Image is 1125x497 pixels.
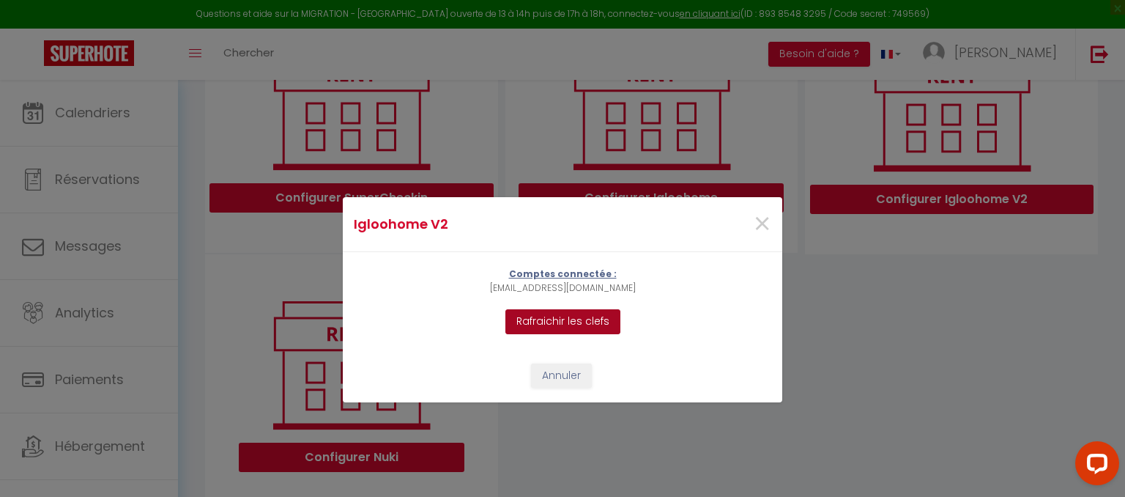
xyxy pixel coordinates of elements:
[354,214,625,235] h4: Igloohome V2
[531,364,592,389] button: Annuler
[753,202,771,246] span: ×
[490,268,636,281] p: Comptes connectée :
[1063,435,1125,497] iframe: LiveChat chat widget
[753,209,771,240] button: Close
[490,281,636,295] p: [EMAIL_ADDRESS][DOMAIN_NAME]
[505,309,620,334] button: Rafraichir les clefs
